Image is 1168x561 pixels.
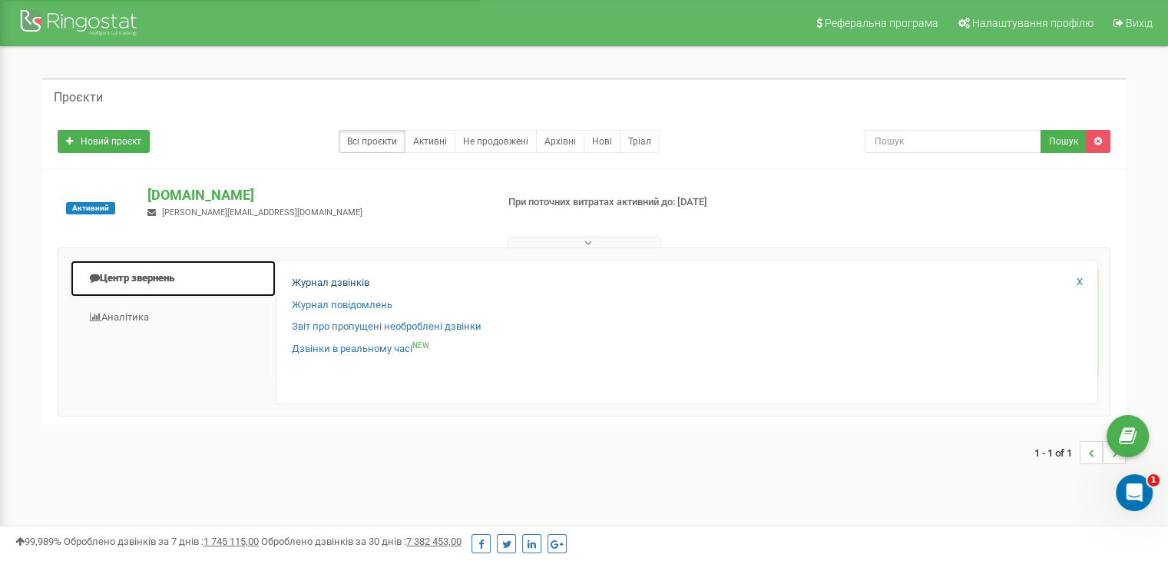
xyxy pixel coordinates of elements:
a: Активні [405,130,455,153]
span: Оброблено дзвінків за 30 днів : [261,536,462,547]
a: Архівні [536,130,584,153]
a: Звіт про пропущені необроблені дзвінки [292,320,481,334]
span: Активний [66,202,115,214]
a: X [1077,275,1083,290]
a: Дзвінки в реальному часіNEW [292,342,429,357]
span: Вихід [1126,17,1153,29]
span: 99,989% [15,536,61,547]
a: Аналiтика [70,299,276,337]
input: Пошук [865,130,1041,153]
iframe: Intercom live chat [1116,474,1153,511]
span: Налаштування профілю [972,17,1094,29]
span: [PERSON_NAME][EMAIL_ADDRESS][DOMAIN_NAME] [162,207,362,217]
a: Тріал [620,130,660,153]
nav: ... [1034,426,1126,480]
a: Новий проєкт [58,130,150,153]
u: 7 382 453,00 [406,536,462,547]
a: Всі проєкти [339,130,405,153]
p: [DOMAIN_NAME] [147,185,483,205]
span: Реферальна програма [825,17,938,29]
span: 1 - 1 of 1 [1034,441,1080,464]
h5: Проєкти [54,91,103,105]
u: 1 745 115,00 [203,536,259,547]
span: 1 [1147,474,1160,486]
a: Журнал дзвінків [292,276,369,290]
a: Центр звернень [70,260,276,297]
button: Пошук [1041,130,1087,153]
a: Не продовжені [455,130,537,153]
a: Журнал повідомлень [292,298,392,313]
sup: NEW [412,341,429,350]
a: Нові [584,130,620,153]
p: При поточних витратах активний до: [DATE] [508,195,754,210]
span: Оброблено дзвінків за 7 днів : [64,536,259,547]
